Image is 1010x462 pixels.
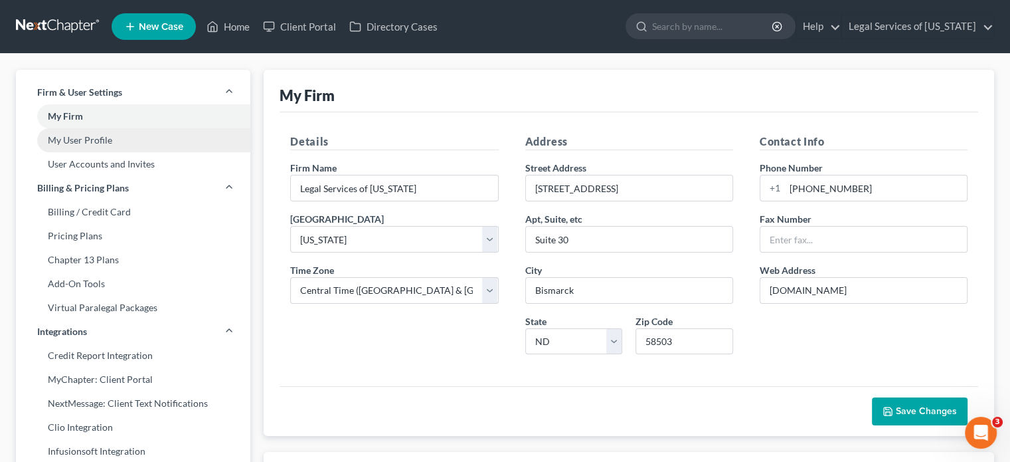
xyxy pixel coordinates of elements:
label: Street Address [525,161,586,175]
a: Help [796,15,841,39]
label: Apt, Suite, etc [525,212,582,226]
a: MyChapter: Client Portal [16,368,250,392]
label: State [525,314,547,328]
input: Enter name... [291,175,497,201]
span: New Case [139,22,183,32]
input: (optional) [526,227,732,252]
label: Phone Number [760,161,823,175]
h5: Contact Info [760,134,968,150]
label: Web Address [760,263,815,277]
a: My Firm [16,104,250,128]
a: Virtual Paralegal Packages [16,296,250,320]
a: Client Portal [256,15,343,39]
a: Integrations [16,320,250,344]
a: Legal Services of [US_STATE] [842,15,993,39]
div: My Firm [280,86,335,105]
a: Billing & Pricing Plans [16,176,250,200]
input: Search by name... [652,14,774,39]
a: Directory Cases [343,15,444,39]
input: Enter address... [526,175,732,201]
button: Save Changes [872,398,968,425]
span: Billing & Pricing Plans [37,181,129,195]
span: Firm & User Settings [37,86,122,99]
label: Fax Number [760,212,811,226]
span: 3 [992,417,1003,427]
input: XXXXX [635,328,733,355]
label: [GEOGRAPHIC_DATA] [290,212,384,226]
span: Firm Name [290,162,337,173]
input: Enter city... [526,278,732,303]
span: Integrations [37,325,87,338]
a: Chapter 13 Plans [16,248,250,272]
input: Enter web address.... [760,278,967,303]
a: Clio Integration [16,415,250,439]
input: Enter fax... [760,227,967,252]
a: Billing / Credit Card [16,200,250,224]
h5: Address [525,134,733,150]
label: Time Zone [290,263,334,277]
a: User Accounts and Invites [16,152,250,176]
a: My User Profile [16,128,250,152]
div: +1 [760,175,785,201]
label: Zip Code [635,314,673,328]
a: Credit Report Integration [16,344,250,368]
input: Enter phone... [785,175,967,201]
a: Home [200,15,256,39]
label: City [525,263,542,277]
span: Save Changes [896,405,957,417]
iframe: Intercom live chat [965,417,997,449]
h5: Details [290,134,498,150]
a: Firm & User Settings [16,80,250,104]
a: Pricing Plans [16,224,250,248]
a: Add-On Tools [16,272,250,296]
a: NextMessage: Client Text Notifications [16,392,250,415]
